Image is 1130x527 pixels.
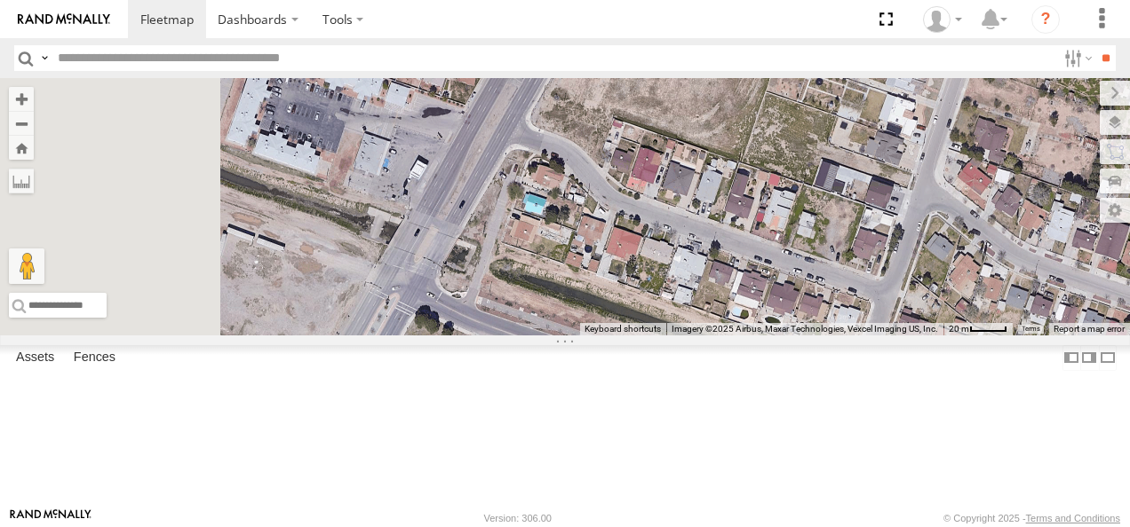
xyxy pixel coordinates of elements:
button: Zoom out [9,111,34,136]
label: Dock Summary Table to the Left [1062,345,1080,371]
a: Terms [1022,326,1040,333]
i: ? [1031,5,1060,34]
button: Zoom in [9,87,34,111]
div: © Copyright 2025 - [943,513,1120,523]
div: Omar Miranda [917,6,968,33]
label: Search Filter Options [1057,45,1095,71]
span: 20 m [949,324,969,334]
button: Zoom Home [9,136,34,160]
a: Terms and Conditions [1026,513,1120,523]
label: Search Query [37,45,52,71]
button: Keyboard shortcuts [585,323,661,335]
label: Fences [65,345,124,370]
label: Assets [7,345,63,370]
label: Map Settings [1100,198,1130,223]
label: Measure [9,169,34,193]
button: Map Scale: 20 m per 39 pixels [943,323,1013,335]
div: Version: 306.00 [484,513,552,523]
span: Imagery ©2025 Airbus, Maxar Technologies, Vexcel Imaging US, Inc. [672,324,938,334]
a: Visit our Website [10,509,92,527]
button: Drag Pegman onto the map to open Street View [9,248,44,284]
img: rand-logo.svg [18,13,110,26]
label: Hide Summary Table [1099,345,1117,371]
a: Report a map error [1054,324,1125,334]
label: Dock Summary Table to the Right [1080,345,1098,371]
